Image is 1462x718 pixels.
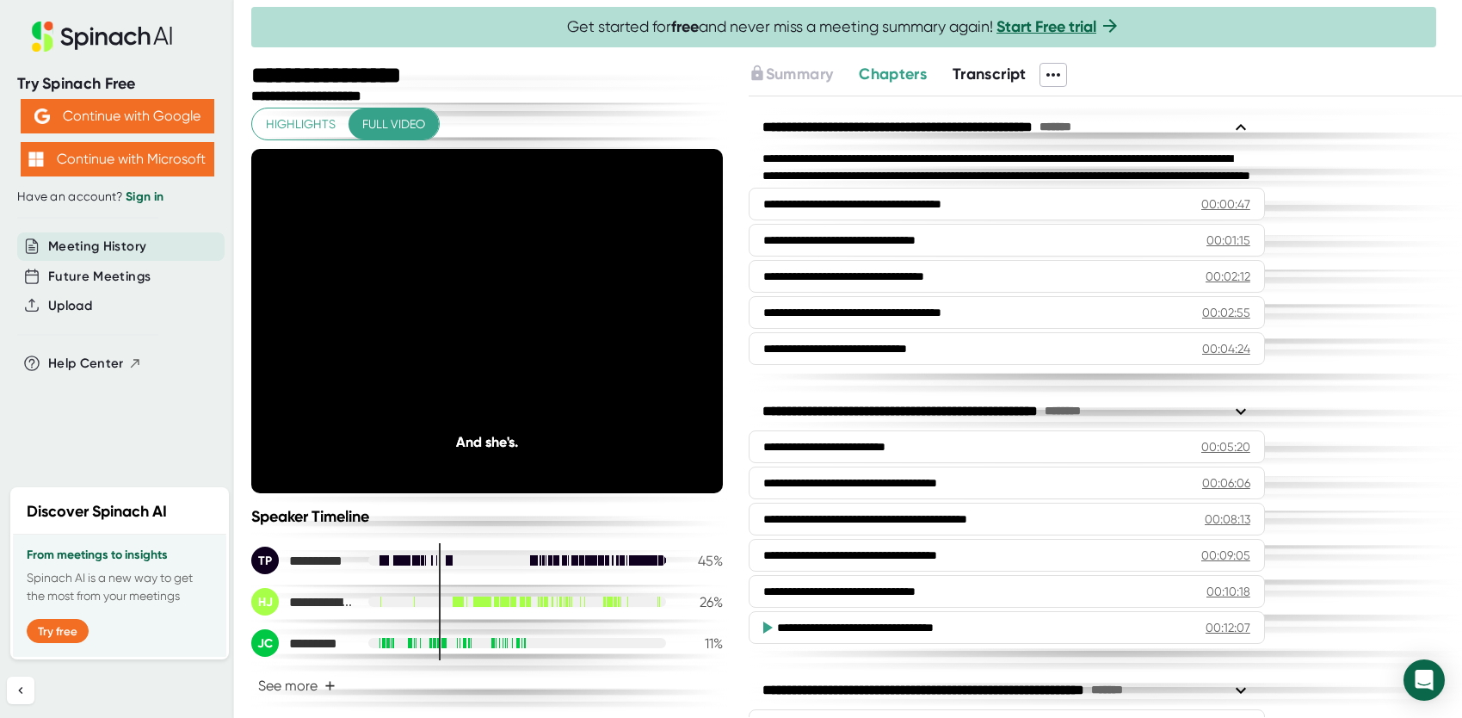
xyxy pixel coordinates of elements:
div: 00:02:12 [1206,268,1250,285]
div: JC [251,629,279,657]
span: Chapters [859,65,927,84]
button: Upload [48,296,92,316]
button: Full video [349,108,439,140]
div: Upgrade to access [749,63,859,87]
div: And she's. [299,434,675,450]
div: 11 % [680,635,723,652]
div: 00:05:20 [1201,438,1250,455]
div: 00:09:05 [1201,547,1250,564]
button: See more+ [251,671,342,701]
span: Summary [766,65,833,84]
button: Meeting History [48,237,146,257]
span: Get started for and never miss a meeting summary again! [567,17,1120,37]
div: 00:12:07 [1206,619,1250,636]
button: Collapse sidebar [7,677,34,704]
button: Try free [27,619,89,643]
div: Joe Cambi [251,629,355,657]
div: 00:01:15 [1206,232,1250,249]
span: Help Center [48,354,124,374]
button: Summary [749,63,833,86]
button: Continue with Google [21,99,214,133]
div: Try Spinach Free [17,74,217,94]
div: 26 % [680,594,723,610]
div: 00:10:18 [1206,583,1250,600]
a: Sign in [126,189,163,204]
div: Open Intercom Messenger [1403,659,1445,701]
div: 00:06:06 [1202,474,1250,492]
button: Continue with Microsoft [21,142,214,176]
span: Full video [362,114,425,135]
span: + [324,679,336,693]
b: free [671,17,699,36]
button: Highlights [252,108,349,140]
button: Help Center [48,354,142,374]
img: Aehbyd4JwY73AAAAAElFTkSuQmCC [34,108,50,124]
p: Spinach AI is a new way to get the most from your meetings [27,569,213,605]
div: Tony Perez [251,547,355,574]
span: Highlights [266,114,336,135]
div: Hugo Montiel, Jr. [251,588,355,616]
span: Transcript [953,65,1027,84]
div: TP [251,547,279,574]
div: 00:00:47 [1201,195,1250,213]
h2: Discover Spinach AI [27,500,167,523]
button: Transcript [953,63,1027,86]
h3: From meetings to insights [27,548,213,562]
div: HJ [251,588,279,616]
button: Future Meetings [48,267,151,287]
div: Have an account? [17,189,217,205]
div: 00:04:24 [1202,340,1250,357]
div: 00:02:55 [1202,304,1250,321]
div: 45 % [680,553,723,569]
a: Start Free trial [996,17,1096,36]
div: 00:08:13 [1205,511,1250,528]
button: Chapters [859,63,927,86]
div: Speaker Timeline [251,507,723,526]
